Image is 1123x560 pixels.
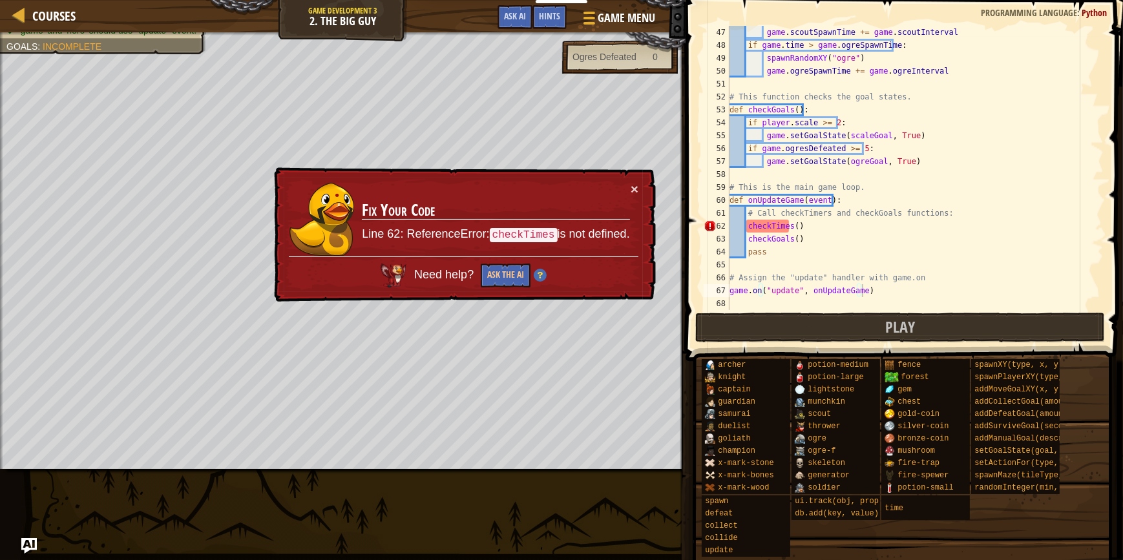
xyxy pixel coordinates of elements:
span: fire-spewer [897,471,949,480]
span: mushroom [897,446,935,455]
span: Play [885,316,915,337]
span: lightstone [808,385,854,394]
img: portrait.png [795,409,805,419]
div: 65 [704,258,729,271]
span: Courses [32,7,76,25]
div: 49 [704,52,729,65]
span: randomInteger(min, max) [974,483,1082,492]
span: x-mark-stone [718,459,773,468]
div: 57 [704,155,729,168]
span: addSurviveGoal(seconds) [974,422,1082,431]
div: 64 [704,245,729,258]
img: portrait.png [885,421,895,431]
img: portrait.png [705,482,715,493]
span: captain [718,385,750,394]
img: portrait.png [705,409,715,419]
div: 55 [704,129,729,142]
div: 50 [704,65,729,78]
a: Courses [26,7,76,25]
span: goliath [718,434,750,443]
img: portrait.png [705,433,715,444]
img: portrait.png [795,360,805,370]
span: champion [718,446,755,455]
span: addManualGoal(description) [974,434,1095,443]
img: portrait.png [885,433,895,444]
span: spawnPlayerXY(type, x, y) [974,373,1091,382]
button: Play [695,313,1105,342]
div: 67 [704,284,729,297]
span: skeleton [808,459,845,468]
img: duck_okar.png [289,183,354,256]
span: : [1077,6,1082,19]
img: portrait.png [705,470,715,481]
img: AI [381,264,406,287]
div: 59 [704,181,729,194]
img: portrait.png [885,446,895,456]
span: Hints [539,10,560,22]
div: 62 [704,220,729,233]
span: setGoalState(goal, success) [974,446,1100,455]
div: 51 [704,78,729,90]
div: 54 [704,116,729,129]
span: collide [705,534,737,543]
span: potion-small [897,483,953,492]
img: portrait.png [705,397,715,407]
img: portrait.png [705,446,715,456]
span: silver-coin [897,422,949,431]
span: fire-trap [897,459,939,468]
span: x-mark-bones [718,471,773,480]
span: bronze-coin [897,434,949,443]
span: duelist [718,422,750,431]
span: thrower [808,422,840,431]
span: chest [897,397,921,406]
button: Game Menu [573,5,663,36]
span: Goals [6,41,37,52]
span: ogre-f [808,446,835,455]
span: potion-medium [808,360,868,369]
img: portrait.png [795,482,805,493]
span: update [705,546,733,555]
img: portrait.png [795,421,805,431]
div: 58 [704,168,729,181]
img: portrait.png [705,360,715,370]
span: x-mark-wood [718,483,769,492]
div: 53 [704,103,729,116]
span: gold-coin [897,410,939,419]
span: spawn [705,497,728,506]
button: Ask AI [498,5,532,29]
span: ogre [808,434,826,443]
div: 52 [704,90,729,103]
span: fence [897,360,921,369]
img: portrait.png [795,397,805,407]
span: Incomplete [43,41,101,52]
span: samurai [718,410,750,419]
span: potion-large [808,373,863,382]
div: 56 [704,142,729,155]
img: portrait.png [795,446,805,456]
p: Line 62: ReferenceError: is not defined. [362,226,629,243]
div: 0 [653,50,658,63]
img: portrait.png [885,384,895,395]
span: gem [897,385,912,394]
span: db.add(key, value) [795,509,879,518]
img: portrait.png [795,372,805,382]
div: 63 [704,233,729,245]
span: Need help? [414,268,477,281]
img: portrait.png [705,421,715,431]
span: defeat [705,509,733,518]
span: ui.track(obj, prop) [795,497,883,506]
span: : [37,41,43,52]
button: × [631,182,638,196]
img: portrait.png [705,372,715,382]
span: addMoveGoalXY(x, y) [974,385,1063,394]
div: 47 [704,26,729,39]
span: spawnXY(type, x, y) [974,360,1063,369]
div: 60 [704,194,729,207]
h3: Fix Your Code [362,202,629,220]
span: time [885,504,903,513]
span: Programming language [981,6,1077,19]
img: portrait.png [885,470,895,481]
span: guardian [718,397,755,406]
img: portrait.png [705,384,715,395]
img: portrait.png [885,409,895,419]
